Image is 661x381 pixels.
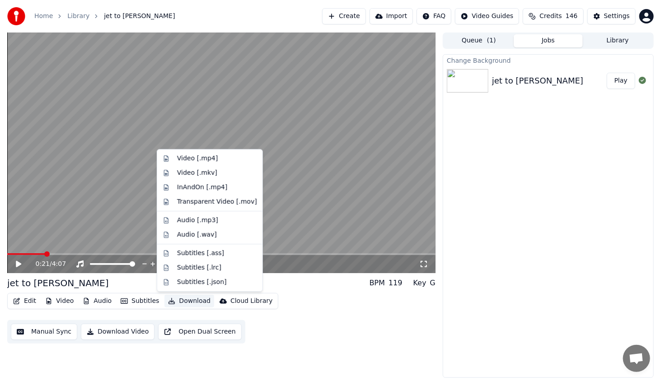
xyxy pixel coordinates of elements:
button: Manual Sync [11,324,77,340]
div: Audio [.mp3] [177,216,218,225]
span: 4:07 [52,260,66,269]
div: Subtitles [.ass] [177,249,224,258]
div: InAndOn [.mp4] [177,183,228,192]
div: פתח צ'אט [623,345,650,372]
button: Download [164,295,214,307]
button: Video [42,295,77,307]
button: Library [583,34,652,47]
button: Credits146 [523,8,583,24]
span: jet to [PERSON_NAME] [104,12,175,21]
div: Transparent Video [.mov] [177,197,257,206]
a: Library [67,12,89,21]
button: Open Dual Screen [158,324,242,340]
div: Key [413,278,427,288]
button: Settings [587,8,636,24]
span: Credits [539,12,562,21]
a: Home [34,12,53,21]
span: 0:21 [36,260,50,269]
button: Audio [79,295,115,307]
div: / [36,260,57,269]
button: Create [322,8,366,24]
button: Jobs [514,34,583,47]
button: Queue [444,34,514,47]
div: Subtitles [.json] [177,278,227,287]
button: Play [607,73,635,89]
button: FAQ [417,8,451,24]
div: 119 [389,278,403,288]
div: jet to [PERSON_NAME] [7,277,109,289]
span: 146 [566,12,578,21]
div: Video [.mkv] [177,168,217,177]
div: G [430,278,436,288]
img: youka [7,7,25,25]
div: Change Background [443,55,653,65]
button: Download Video [81,324,155,340]
div: Subtitles [.lrc] [177,263,221,272]
div: jet to [PERSON_NAME] [492,74,583,87]
nav: breadcrumb [34,12,175,21]
div: Video [.mp4] [177,154,218,163]
div: Audio [.wav] [177,230,217,239]
span: ( 1 ) [487,36,496,45]
button: Subtitles [117,295,163,307]
div: BPM [370,278,385,288]
button: Import [370,8,413,24]
div: Cloud Library [230,297,272,306]
div: Settings [604,12,630,21]
button: Edit [9,295,40,307]
button: Video Guides [455,8,519,24]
